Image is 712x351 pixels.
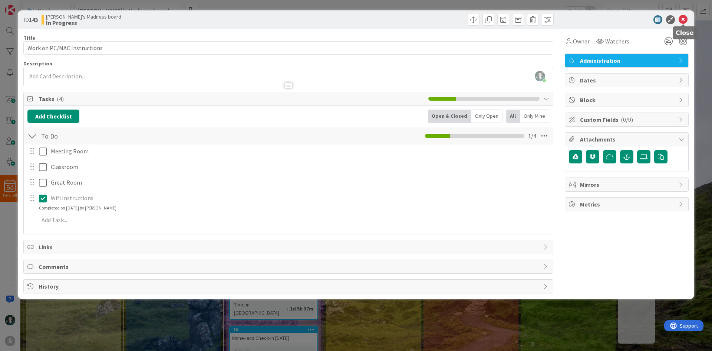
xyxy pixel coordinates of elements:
div: Completed on [DATE] by [PERSON_NAME] [39,205,116,211]
span: Administration [580,56,675,65]
h5: Close [676,29,694,36]
p: Great Room [51,178,548,187]
span: Dates [580,76,675,85]
span: Owner [573,37,590,46]
span: 1 / 4 [528,131,536,140]
span: Links [39,243,540,251]
p: Classroom [51,163,548,171]
div: Open & Closed [428,110,471,123]
span: Attachments [580,135,675,144]
span: Block [580,95,675,104]
div: All [506,110,520,123]
label: Title [23,35,35,41]
span: Tasks [39,94,425,103]
p: Wifi Instructions [51,194,548,202]
b: In Progress [46,20,121,26]
div: Only Open [471,110,502,123]
input: Add Checklist... [39,129,205,143]
span: Description [23,60,52,67]
input: type card name here... [23,41,553,55]
span: [PERSON_NAME]'s Madness board [46,14,121,20]
p: Meeting Room [51,147,548,156]
span: Custom Fields [580,115,675,124]
span: ( 0/0 ) [621,116,633,123]
span: Mirrors [580,180,675,189]
span: Support [16,1,34,10]
div: Only Mine [520,110,549,123]
span: ( 4 ) [57,95,64,103]
button: Add Checklist [27,110,79,123]
b: 143 [29,16,38,23]
img: CcP7TwqliYA12U06j4Mrgd9GqWyTyb3s.jpg [535,71,545,81]
span: ID [23,15,38,24]
span: Comments [39,262,540,271]
span: History [39,282,540,291]
span: Watchers [605,37,629,46]
span: Metrics [580,200,675,209]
